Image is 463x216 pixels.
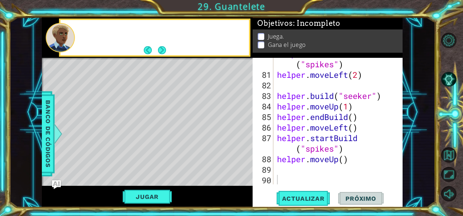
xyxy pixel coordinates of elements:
[441,186,456,201] button: Sonido apagado
[441,147,456,163] button: Volver al mapa
[268,41,306,49] p: Gana el juego
[254,175,273,185] div: 90
[441,167,456,182] button: Maximizar navegador
[441,33,456,48] button: Opciones de nivel
[293,19,340,28] span: : Incompleto
[254,48,273,69] div: 80
[275,195,332,202] span: Actualizar
[441,72,456,87] button: Pista IA
[254,122,273,133] div: 86
[254,69,273,80] div: 81
[52,180,61,189] button: Ask AI
[123,190,172,204] button: Jugar
[254,101,273,112] div: 84
[254,133,273,154] div: 87
[254,154,273,164] div: 88
[254,164,273,175] div: 89
[254,80,273,91] div: 82
[275,191,332,206] button: Actualizar
[254,91,273,101] div: 83
[254,112,273,122] div: 85
[268,32,284,40] p: Juega.
[158,46,166,55] button: Next
[257,19,340,28] span: Objetivos
[144,46,158,54] button: Back
[338,191,383,206] button: Próximo
[42,96,54,172] span: Banco de códigos
[442,145,463,164] a: Volver al mapa
[338,195,383,202] span: Próximo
